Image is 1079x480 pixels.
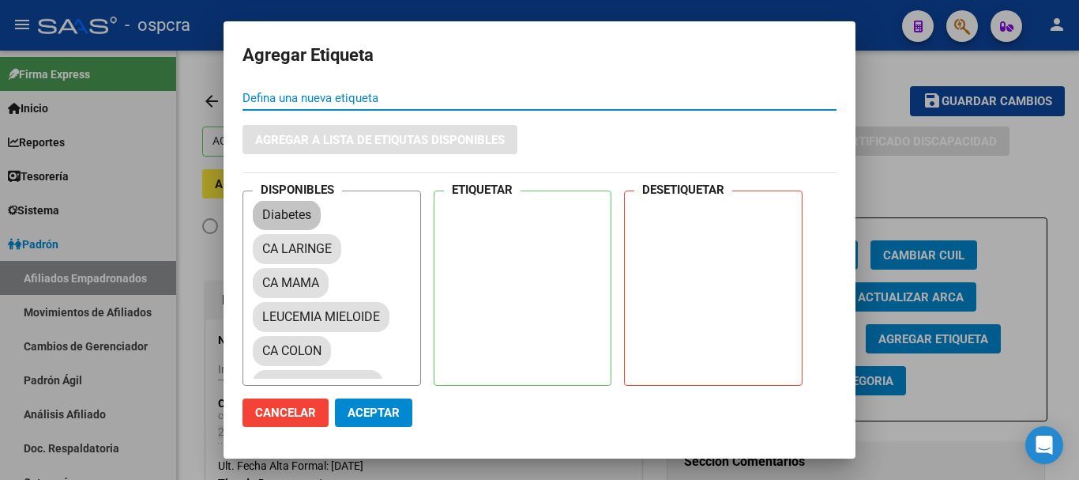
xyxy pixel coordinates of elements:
[253,268,329,298] mat-chip: CA MAMA
[253,370,383,400] mat-chip: FIBROSIS QUISTICA
[253,302,389,332] mat-chip: LEUCEMIA MIELOIDE
[1025,426,1063,464] div: Open Intercom Messenger
[253,234,341,264] mat-chip: CA LARINGE
[335,399,412,427] button: Aceptar
[253,200,321,230] mat-chip: Diabetes
[253,336,331,366] mat-chip: CA COLON
[242,125,517,154] button: Agregar a lista de etiqutas disponibles
[444,180,521,201] h4: ETIQUETAR
[634,180,732,201] h4: DESETIQUETAR
[242,399,329,427] button: Cancelar
[242,40,837,70] h2: Agregar Etiqueta
[348,406,400,420] span: Aceptar
[255,406,316,420] span: Cancelar
[255,133,505,147] span: Agregar a lista de etiqutas disponibles
[253,180,342,201] h4: DISPONIBLES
